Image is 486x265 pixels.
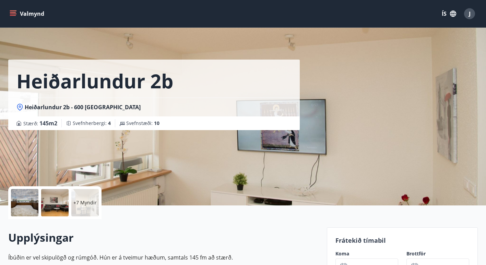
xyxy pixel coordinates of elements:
[8,230,319,245] h2: Upplýsingar
[126,120,159,127] span: Svefnstæði :
[108,120,111,126] span: 4
[461,5,478,22] button: J
[335,236,469,245] p: Frátekið tímabil
[73,199,97,206] p: +7 Myndir
[25,103,141,111] span: Heiðarlundur 2b - 600 [GEOGRAPHIC_DATA]
[469,10,471,17] span: J
[438,8,460,20] button: ÍS
[23,119,57,127] span: Stærð :
[8,8,47,20] button: menu
[16,68,173,94] h1: Heiðarlundur 2b
[335,250,398,257] label: Koma
[406,250,469,257] label: Brottför
[39,119,57,127] span: 145 m2
[8,253,319,262] p: Íbúðin er vel skipulögð og rúmgóð. Hún er á tveimur hæðum, samtals 145 fm að stærð.
[154,120,159,126] span: 10
[73,120,111,127] span: Svefnherbergi :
